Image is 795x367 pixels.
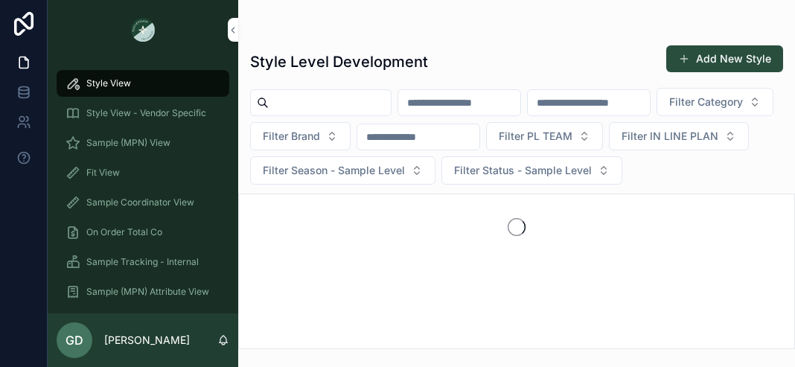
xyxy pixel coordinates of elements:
[57,249,229,275] a: Sample Tracking - Internal
[622,129,718,144] span: Filter IN LINE PLAN
[263,163,405,178] span: Filter Season - Sample Level
[441,156,622,185] button: Select Button
[48,60,238,313] div: scrollable content
[250,51,428,72] h1: Style Level Development
[86,286,209,298] span: Sample (MPN) Attribute View
[454,163,592,178] span: Filter Status - Sample Level
[250,156,435,185] button: Select Button
[486,122,603,150] button: Select Button
[657,88,773,116] button: Select Button
[57,159,229,186] a: Fit View
[499,129,572,144] span: Filter PL TEAM
[250,122,351,150] button: Select Button
[86,167,120,179] span: Fit View
[66,331,83,349] span: GD
[57,130,229,156] a: Sample (MPN) View
[86,137,170,149] span: Sample (MPN) View
[57,100,229,127] a: Style View - Vendor Specific
[669,95,743,109] span: Filter Category
[57,70,229,97] a: Style View
[57,189,229,216] a: Sample Coordinator View
[86,197,194,208] span: Sample Coordinator View
[86,226,162,238] span: On Order Total Co
[263,129,320,144] span: Filter Brand
[666,45,783,72] button: Add New Style
[609,122,749,150] button: Select Button
[86,77,131,89] span: Style View
[131,18,155,42] img: App logo
[57,278,229,305] a: Sample (MPN) Attribute View
[86,256,199,268] span: Sample Tracking - Internal
[104,333,190,348] p: [PERSON_NAME]
[86,107,206,119] span: Style View - Vendor Specific
[57,219,229,246] a: On Order Total Co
